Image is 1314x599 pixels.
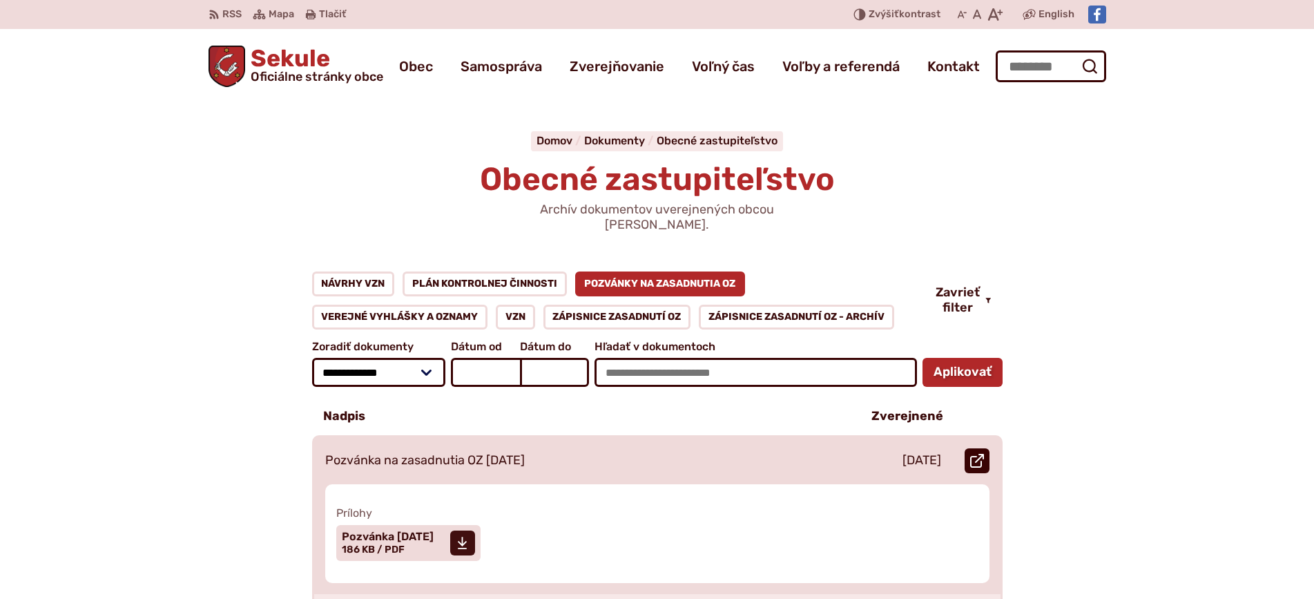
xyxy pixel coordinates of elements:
[461,47,542,86] a: Samospráva
[575,272,746,296] a: Pozvánky na zasadnutia OZ
[492,202,823,232] p: Archív dokumentov uverejnených obcou [PERSON_NAME].
[342,544,405,555] span: 186 KB / PDF
[782,47,900,86] a: Voľby a referendá
[520,341,589,353] span: Dátum do
[595,341,916,353] span: Hľadať v dokumentoch
[399,47,433,86] a: Obec
[480,160,835,198] span: Obecné zastupiteľstvo
[871,409,943,424] p: Zverejnené
[319,9,346,21] span: Tlačiť
[936,285,980,315] span: Zavrieť filter
[1038,6,1074,23] span: English
[323,409,365,424] p: Nadpis
[584,134,657,147] a: Dokumenty
[209,46,384,87] a: Logo Sekule, prejsť na domovskú stránku.
[209,46,246,87] img: Prejsť na domovskú stránku
[403,272,567,296] a: Plán kontrolnej činnosti
[269,6,294,23] span: Mapa
[902,453,941,468] p: [DATE]
[251,70,383,83] span: Oficiálne stránky obce
[537,134,584,147] a: Domov
[312,272,395,296] a: Návrhy VZN
[312,305,488,330] a: Verejné vyhlášky a oznamy
[543,305,691,330] a: Zápisnice zasadnutí OZ
[1088,6,1106,23] img: Prejsť na Facebook stránku
[922,358,1003,387] button: Aplikovať
[869,9,940,21] span: kontrast
[699,305,894,330] a: Zápisnice zasadnutí OZ - ARCHÍV
[595,358,916,387] input: Hľadať v dokumentoch
[222,6,242,23] span: RSS
[451,358,520,387] input: Dátum od
[570,47,664,86] a: Zverejňovanie
[336,506,978,520] span: Prílohy
[342,531,434,542] span: Pozvánka [DATE]
[336,525,481,561] a: Pozvánka [DATE] 186 KB / PDF
[245,47,383,83] span: Sekule
[451,341,520,353] span: Dátum od
[927,47,980,86] a: Kontakt
[496,305,535,330] a: VZN
[312,358,446,387] select: Zoradiť dokumenty
[692,47,755,86] a: Voľný čas
[1036,6,1077,23] a: English
[520,358,589,387] input: Dátum do
[312,341,446,353] span: Zoradiť dokumenty
[537,134,572,147] span: Domov
[584,134,645,147] span: Dokumenty
[325,453,525,468] p: Pozvánka na zasadnutia OZ [DATE]
[657,134,777,147] a: Obecné zastupiteľstvo
[925,285,1003,315] button: Zavrieť filter
[869,8,899,20] span: Zvýšiť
